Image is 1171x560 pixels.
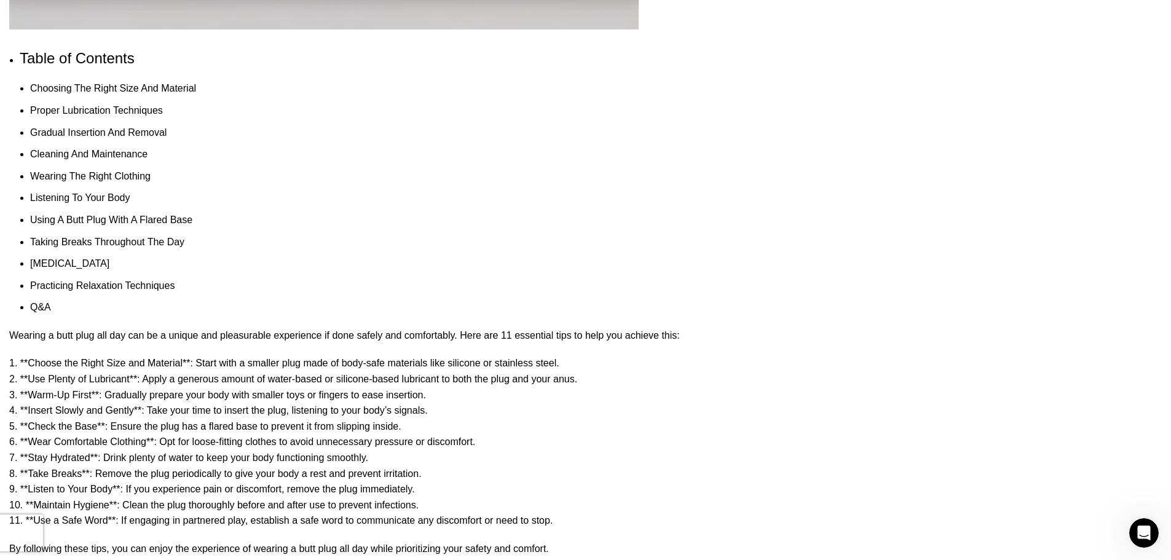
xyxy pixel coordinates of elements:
[30,258,109,269] a: [MEDICAL_DATA]
[30,105,163,116] a: Proper Lubrication Techniques
[9,328,1162,344] p: Wearing a butt plug all day can be a unique and pleasurable experience if done safely and comfort...
[30,215,192,225] a: Using A Butt Plug With A Flared Base
[9,355,1162,529] p: 1. **Choose the Right Size and Material**: Start with a smaller plug made of body-safe materials ...
[30,127,167,138] a: Gradual Insertion And Removal
[30,192,130,203] a: Listening To Your Body
[20,48,1162,69] h2: Table of Contents
[30,280,175,291] a: Practicing Relaxation Techniques
[30,237,184,247] a: Taking Breaks Throughout The Day
[1129,518,1159,548] iframe: Intercom live chat
[30,149,148,159] a: Cleaning And Maintenance
[30,302,51,312] a: Q&A
[30,83,196,93] a: Choosing The Right Size And Material
[9,541,1162,557] p: By following these tips, you can enjoy the experience of wearing a butt plug all day while priori...
[30,171,151,181] a: Wearing The Right Clothing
